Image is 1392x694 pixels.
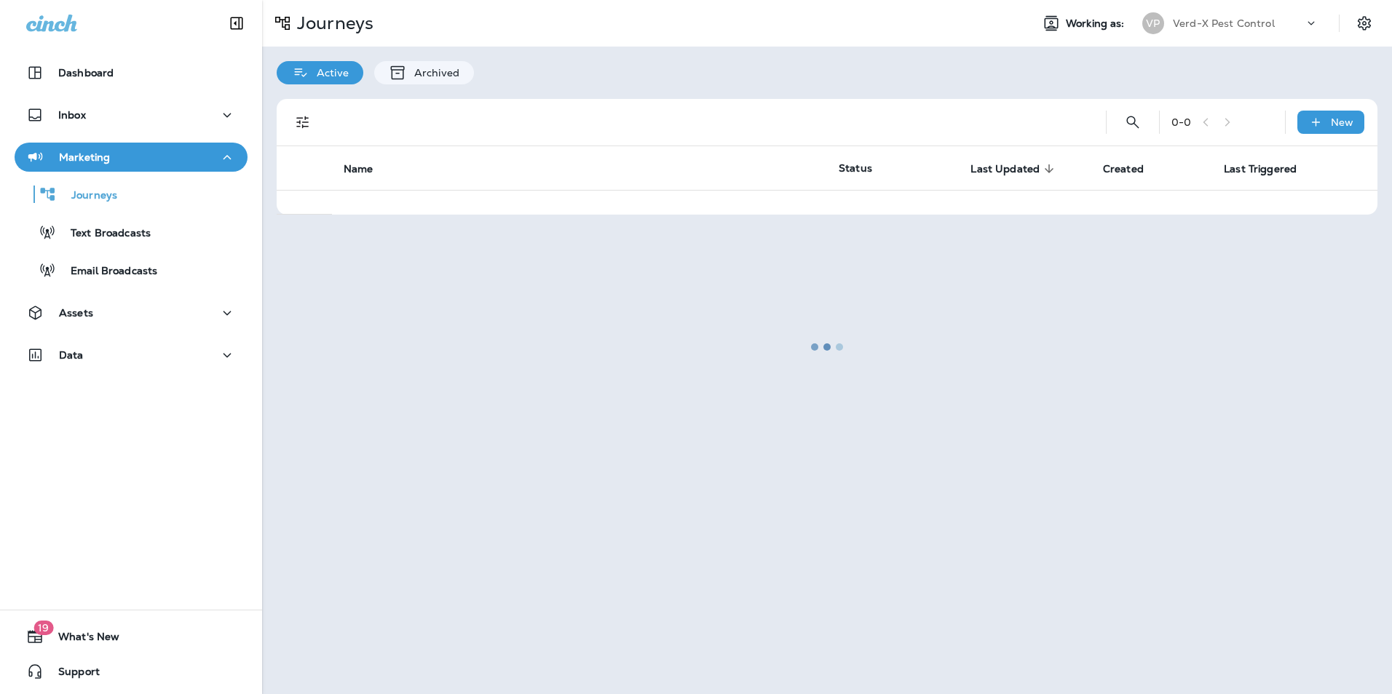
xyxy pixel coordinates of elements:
button: Collapse Sidebar [216,9,257,38]
p: Inbox [58,109,86,121]
p: Data [59,349,84,361]
span: Support [44,666,100,683]
p: Marketing [59,151,110,163]
button: Email Broadcasts [15,255,248,285]
p: Assets [59,307,93,319]
p: Dashboard [58,67,114,79]
button: 19What's New [15,622,248,651]
p: Email Broadcasts [56,265,157,279]
button: Inbox [15,100,248,129]
p: New [1331,116,1353,128]
button: Support [15,657,248,686]
p: Journeys [57,189,117,203]
button: Marketing [15,143,248,172]
span: 19 [33,621,53,635]
button: Dashboard [15,58,248,87]
button: Data [15,340,248,370]
button: Journeys [15,179,248,210]
button: Assets [15,298,248,327]
p: Text Broadcasts [56,227,151,241]
span: What's New [44,631,119,648]
button: Text Broadcasts [15,217,248,247]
